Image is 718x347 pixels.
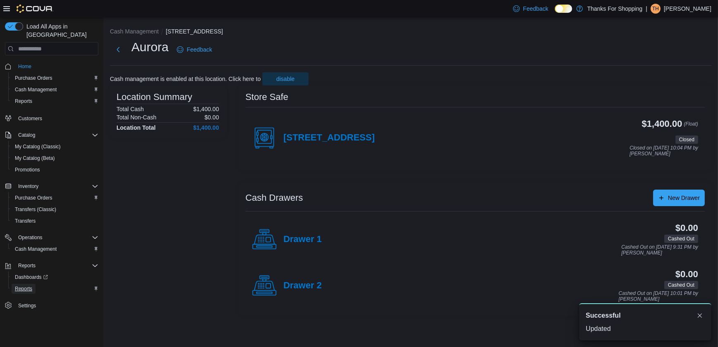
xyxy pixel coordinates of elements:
a: Settings [15,301,39,311]
span: Inventory [18,183,38,190]
span: Purchase Orders [12,193,98,203]
a: Feedback [174,41,215,58]
a: Purchase Orders [12,73,56,83]
h4: $1,400.00 [193,124,219,131]
h3: $1,400.00 [642,119,682,129]
a: Dashboards [12,272,51,282]
button: disable [262,72,309,86]
span: Promotions [12,165,98,175]
h6: Total Non-Cash [116,114,157,121]
span: Reports [15,98,32,105]
p: Cashed Out on [DATE] 9:31 PM by [PERSON_NAME] [621,245,698,256]
p: (Float) [684,119,698,134]
button: Catalog [2,129,102,141]
button: Reports [15,261,39,271]
button: Promotions [8,164,102,176]
div: Updated [586,324,705,334]
button: Transfers [8,215,102,227]
nav: An example of EuiBreadcrumbs [110,27,711,37]
span: Purchase Orders [15,195,52,201]
span: Customers [15,113,98,123]
button: Settings [2,299,102,311]
a: Dashboards [8,271,102,283]
nav: Complex example [5,57,98,333]
a: Purchase Orders [12,193,56,203]
h4: Location Total [116,124,156,131]
button: Customers [2,112,102,124]
h3: $0.00 [675,269,698,279]
a: Transfers (Classic) [12,204,59,214]
h3: Store Safe [245,92,288,102]
button: Inventory [2,181,102,192]
button: New Drawer [653,190,705,206]
a: Cash Management [12,244,60,254]
span: New Drawer [668,194,700,202]
button: Cash Management [8,84,102,95]
span: TH [652,4,659,14]
span: Purchase Orders [12,73,98,83]
span: Settings [15,300,98,311]
h4: [STREET_ADDRESS] [283,133,375,143]
span: Settings [18,302,36,309]
h4: Drawer 1 [283,234,322,245]
button: Dismiss toast [695,311,705,321]
p: Closed on [DATE] 10:04 PM by [PERSON_NAME] [630,145,698,157]
span: Reports [12,284,98,294]
span: Customers [18,115,42,122]
span: My Catalog (Classic) [15,143,61,150]
span: Dashboards [15,274,48,280]
button: Cash Management [8,243,102,255]
span: Closed [679,136,694,143]
span: Dashboards [12,272,98,282]
button: Cash Management [110,28,159,35]
span: Reports [18,262,36,269]
a: Home [15,62,35,71]
span: Operations [18,234,43,241]
button: Transfers (Classic) [8,204,102,215]
button: Reports [8,95,102,107]
h4: Drawer 2 [283,280,322,291]
p: Cashed Out on [DATE] 10:01 PM by [PERSON_NAME] [618,291,698,302]
span: Home [15,61,98,71]
p: | [646,4,647,14]
button: Inventory [15,181,42,191]
span: Promotions [15,166,40,173]
span: My Catalog (Classic) [12,142,98,152]
a: My Catalog (Classic) [12,142,64,152]
span: Transfers (Classic) [15,206,56,213]
button: My Catalog (Beta) [8,152,102,164]
button: Home [2,60,102,72]
button: Catalog [15,130,38,140]
span: Cashed Out [664,281,698,289]
a: Reports [12,284,36,294]
span: Catalog [15,130,98,140]
a: Reports [12,96,36,106]
span: Catalog [18,132,35,138]
span: My Catalog (Beta) [12,153,98,163]
span: Operations [15,233,98,242]
div: Taylor Hawthorne [651,4,661,14]
p: $1,400.00 [193,106,219,112]
span: Cash Management [12,85,98,95]
a: Transfers [12,216,39,226]
span: Reports [12,96,98,106]
span: Transfers [12,216,98,226]
span: Cashed Out [668,235,694,242]
span: Cash Management [15,86,57,93]
button: Purchase Orders [8,192,102,204]
h3: Cash Drawers [245,193,303,203]
a: Feedback [510,0,552,17]
h3: Location Summary [116,92,192,102]
button: Next [110,41,126,58]
h3: $0.00 [675,223,698,233]
span: Cashed Out [668,281,694,289]
span: Load All Apps in [GEOGRAPHIC_DATA] [23,22,98,39]
div: Notification [586,311,705,321]
span: Transfers (Classic) [12,204,98,214]
p: Cash management is enabled at this location. Click here to [110,76,261,82]
span: disable [276,75,295,83]
span: My Catalog (Beta) [15,155,55,162]
span: Cash Management [15,246,57,252]
p: Thanks For Shopping [587,4,642,14]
